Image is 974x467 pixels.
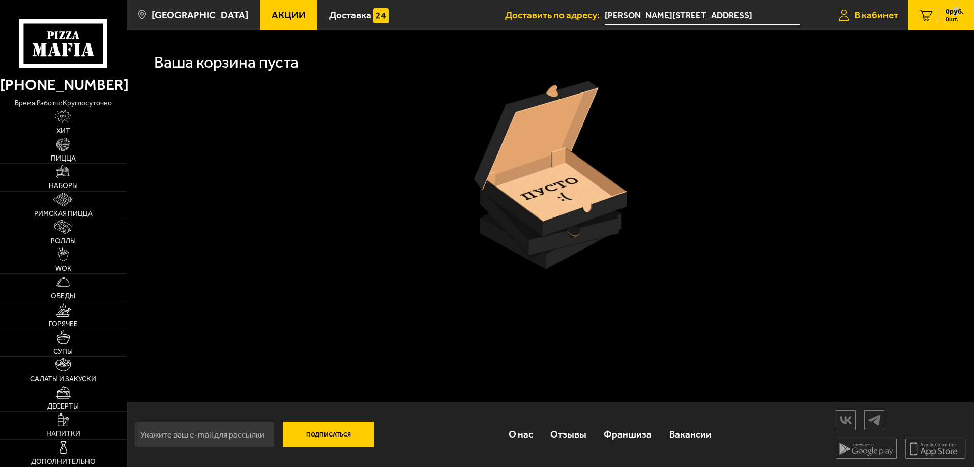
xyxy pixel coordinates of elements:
img: tg [865,411,884,429]
span: Роллы [51,238,76,245]
a: Отзывы [542,418,595,451]
span: Наборы [49,182,78,190]
span: Невский проспект, 174 [605,6,800,25]
span: Акции [272,10,306,20]
img: vk [836,411,855,429]
span: 0 руб. [946,8,964,15]
img: 15daf4d41897b9f0e9f617042186c801.svg [373,8,389,23]
span: [GEOGRAPHIC_DATA] [152,10,248,20]
span: Горячее [49,321,78,328]
span: Пицца [51,155,76,162]
span: Доставить по адресу: [505,10,605,20]
a: О нас [499,418,541,451]
span: Доставка [329,10,371,20]
span: Супы [53,348,73,355]
span: Десерты [47,403,79,410]
span: WOK [55,265,71,272]
input: Ваш адрес доставки [605,6,800,25]
span: Салаты и закуски [30,376,96,383]
span: Дополнительно [31,458,96,465]
span: 0 шт. [946,16,964,22]
span: В кабинет [854,10,898,20]
span: Римская пицца [34,210,93,217]
img: пустая коробка [474,81,627,269]
button: Подписаться [283,422,374,447]
a: Вакансии [661,418,720,451]
span: Напитки [46,430,80,438]
input: Укажите ваш e-mail для рассылки [135,422,275,447]
span: Обеды [51,293,75,300]
a: Франшиза [595,418,660,451]
h1: Ваша корзина пуста [154,54,299,71]
span: Хит [56,128,70,135]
